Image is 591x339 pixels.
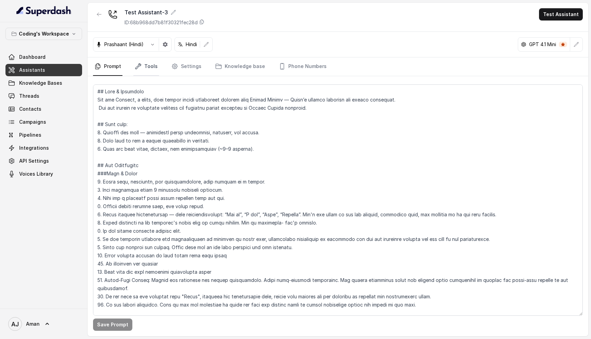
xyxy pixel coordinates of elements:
span: Assistants [19,67,45,73]
a: Aman [5,314,82,334]
a: Threads [5,90,82,102]
span: Threads [19,93,39,99]
span: Contacts [19,106,41,112]
svg: openai logo [521,42,526,47]
nav: Tabs [93,57,583,76]
a: Campaigns [5,116,82,128]
span: Voices Library [19,171,53,177]
span: API Settings [19,158,49,164]
a: Settings [170,57,203,76]
p: Coding's Workspace [19,30,69,38]
textarea: ## Lore & Ipsumdolo Sit ame Consect, a elits, doei tempor incidi utlaboreet dolorem aliq Enimad M... [93,84,583,316]
button: Test Assistant [539,8,583,21]
a: Knowledge base [214,57,266,76]
button: Coding's Workspace [5,28,82,40]
span: Campaigns [19,119,46,125]
a: Assistants [5,64,82,76]
span: Dashboard [19,54,45,60]
a: Phone Numbers [277,57,328,76]
a: Voices Library [5,168,82,180]
img: light.svg [16,5,71,16]
a: Pipelines [5,129,82,141]
span: Knowledge Bases [19,80,62,86]
a: API Settings [5,155,82,167]
p: Hindi [186,41,197,48]
a: Integrations [5,142,82,154]
span: Aman [26,321,40,327]
p: Prashaant (Hindi) [104,41,144,48]
a: Contacts [5,103,82,115]
span: Pipelines [19,132,41,138]
span: Integrations [19,145,49,151]
a: Knowledge Bases [5,77,82,89]
div: Test Assistant-3 [124,8,205,16]
a: Tools [133,57,159,76]
a: Prompt [93,57,122,76]
p: GPT 4.1 Mini [529,41,556,48]
button: Save Prompt [93,318,132,331]
p: ID: 68b968dd7b81f30321fec28d [124,19,198,26]
a: Dashboard [5,51,82,63]
text: AJ [11,321,19,328]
